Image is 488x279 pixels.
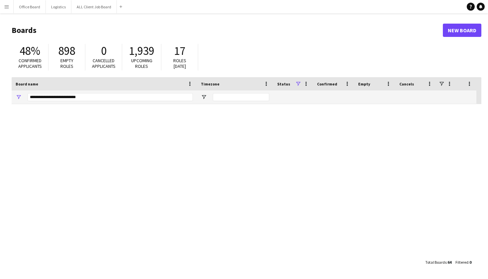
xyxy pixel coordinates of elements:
[92,58,116,69] span: Cancelled applicants
[173,58,186,69] span: Roles [DATE]
[455,260,468,265] span: Filtered
[399,81,414,86] span: Cancels
[213,93,269,101] input: Timezone Filter Input
[358,81,370,86] span: Empty
[14,0,46,13] button: Office Board
[60,58,73,69] span: Empty roles
[455,256,471,269] div: :
[317,81,337,86] span: Confirmed
[447,260,451,265] span: 64
[16,94,22,100] button: Open Filter Menu
[129,44,154,58] span: 1,939
[201,94,207,100] button: Open Filter Menu
[425,256,451,269] div: :
[201,81,219,86] span: Timezone
[101,44,107,58] span: 0
[12,25,443,35] h1: Boards
[277,81,290,86] span: Status
[20,44,40,58] span: 48%
[425,260,447,265] span: Total Boards
[18,58,42,69] span: Confirmed applicants
[443,24,481,37] a: New Board
[174,44,185,58] span: 17
[46,0,71,13] button: Logistics
[58,44,75,58] span: 898
[131,58,152,69] span: Upcoming roles
[469,260,471,265] span: 0
[28,93,193,101] input: Board name Filter Input
[71,0,117,13] button: ALL Client Job Board
[16,81,38,86] span: Board name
